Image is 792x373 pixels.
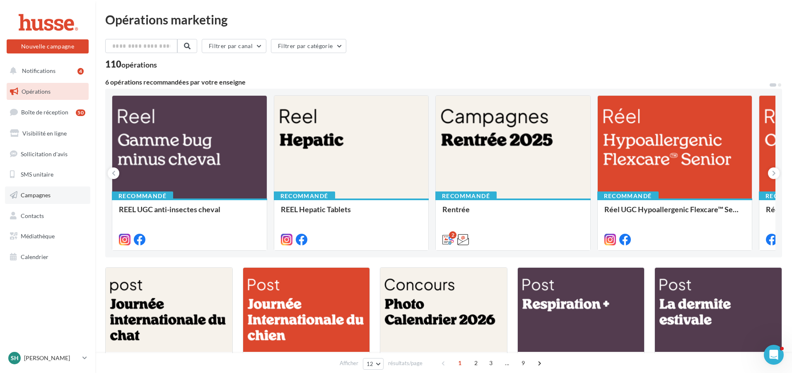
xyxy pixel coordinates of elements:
[24,354,79,362] p: [PERSON_NAME]
[21,253,48,260] span: Calendrier
[500,356,514,370] span: ...
[281,205,422,222] div: REEL Hepatic Tablets
[367,361,374,367] span: 12
[105,79,769,85] div: 6 opérations recommandées par votre enseigne
[604,205,746,222] div: Réel UGC Hypoallergenic Flexcare™ Senior
[442,205,584,222] div: Rentrée
[5,166,90,183] a: SMS unitaire
[76,109,85,116] div: 50
[764,345,784,365] iframe: Intercom live chat
[5,125,90,142] a: Visibilité en ligne
[105,13,782,26] div: Opérations marketing
[21,171,53,178] span: SMS unitaire
[22,130,67,137] span: Visibilité en ligne
[5,62,87,80] button: Notifications 4
[21,109,68,116] span: Boîte de réception
[77,68,84,75] div: 4
[5,145,90,163] a: Sollicitation d'avis
[22,88,51,95] span: Opérations
[202,39,266,53] button: Filtrer par canal
[5,186,90,204] a: Campagnes
[21,212,44,219] span: Contacts
[363,358,384,370] button: 12
[453,356,466,370] span: 1
[5,83,90,100] a: Opérations
[119,205,260,222] div: REEL UGC anti-insectes cheval
[435,191,497,201] div: Recommandé
[112,191,173,201] div: Recommandé
[469,356,483,370] span: 2
[517,356,530,370] span: 9
[449,231,456,239] div: 2
[597,191,659,201] div: Recommandé
[105,60,157,69] div: 110
[5,228,90,245] a: Médiathèque
[271,39,346,53] button: Filtrer par catégorie
[5,207,90,225] a: Contacts
[11,354,19,362] span: SH
[388,359,423,367] span: résultats/page
[21,191,51,199] span: Campagnes
[5,103,90,121] a: Boîte de réception50
[22,67,56,74] span: Notifications
[121,61,157,68] div: opérations
[7,39,89,53] button: Nouvelle campagne
[5,248,90,266] a: Calendrier
[21,150,68,157] span: Sollicitation d'avis
[21,233,55,240] span: Médiathèque
[340,359,358,367] span: Afficher
[7,350,89,366] a: SH [PERSON_NAME]
[484,356,497,370] span: 3
[274,191,335,201] div: Recommandé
